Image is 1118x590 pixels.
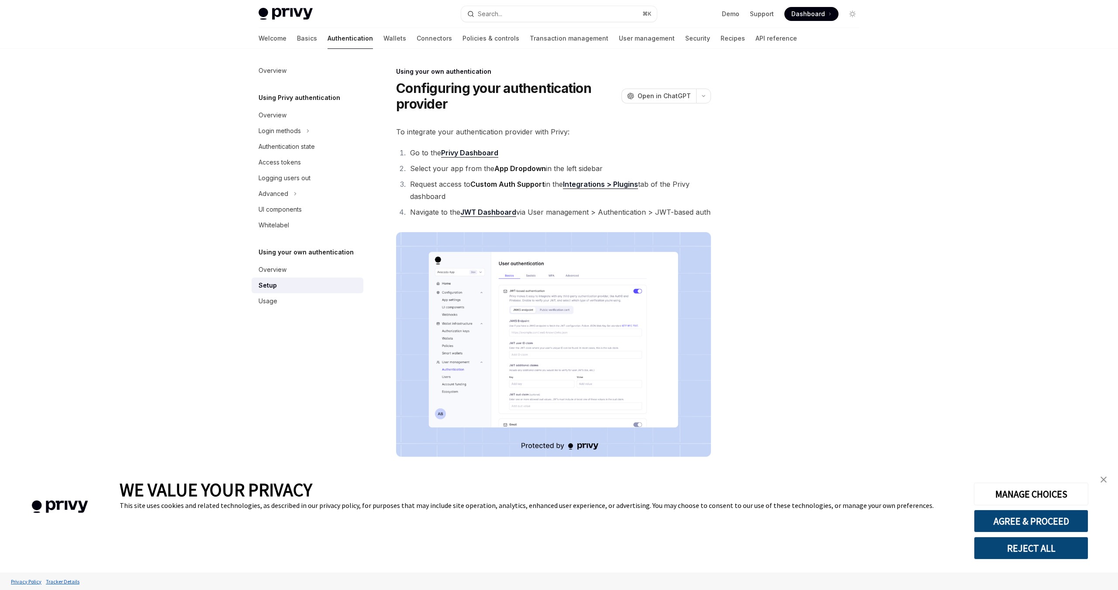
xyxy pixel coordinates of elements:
[44,574,82,589] a: Tracker Details
[252,170,363,186] a: Logging users out
[259,141,315,152] div: Authentication state
[259,126,301,136] div: Login methods
[638,92,691,100] span: Open in ChatGPT
[259,157,301,168] div: Access tokens
[974,537,1088,559] button: REJECT ALL
[252,63,363,79] a: Overview
[721,28,745,49] a: Recipes
[722,10,739,18] a: Demo
[252,186,363,202] button: Toggle Advanced section
[642,10,652,17] span: ⌘ K
[461,6,657,22] button: Open search
[396,67,711,76] div: Using your own authentication
[407,147,711,159] li: Go to the
[407,178,711,202] li: Request access to in the tab of the Privy dashboard
[252,217,363,233] a: Whitelabel
[259,28,286,49] a: Welcome
[252,262,363,278] a: Overview
[259,280,277,291] div: Setup
[259,189,288,199] div: Advanced
[685,28,710,49] a: Security
[259,93,340,103] h5: Using Privy authentication
[494,164,546,173] strong: App Dropdown
[407,206,711,218] li: Navigate to the via User management > Authentication > JWT-based auth
[396,232,711,457] img: JWT-based auth
[396,80,618,112] h1: Configuring your authentication provider
[252,107,363,123] a: Overview
[441,148,498,157] strong: Privy Dashboard
[621,89,696,103] button: Open in ChatGPT
[328,28,373,49] a: Authentication
[563,180,638,189] a: Integrations > Plugins
[974,483,1088,505] button: MANAGE CHOICES
[619,28,675,49] a: User management
[259,110,286,120] div: Overview
[756,28,797,49] a: API reference
[120,478,312,501] span: WE VALUE YOUR PRIVACY
[1095,471,1112,488] a: close banner
[791,10,825,18] span: Dashboard
[417,28,452,49] a: Connectors
[252,293,363,309] a: Usage
[259,204,302,215] div: UI components
[259,296,277,306] div: Usage
[252,154,363,170] a: Access tokens
[441,148,498,158] a: Privy Dashboard
[259,8,313,20] img: light logo
[470,180,545,189] strong: Custom Auth Support
[1101,477,1107,483] img: close banner
[252,123,363,139] button: Toggle Login methods section
[784,7,838,21] a: Dashboard
[297,28,317,49] a: Basics
[530,28,608,49] a: Transaction management
[407,162,711,175] li: Select your app from the in the left sidebar
[462,28,519,49] a: Policies & controls
[750,10,774,18] a: Support
[120,501,961,510] div: This site uses cookies and related technologies, as described in our privacy policy, for purposes...
[252,202,363,217] a: UI components
[460,208,516,217] a: JWT Dashboard
[383,28,406,49] a: Wallets
[252,139,363,154] a: Authentication state
[9,574,44,589] a: Privacy Policy
[259,65,286,76] div: Overview
[259,173,311,183] div: Logging users out
[252,278,363,293] a: Setup
[259,220,289,230] div: Whitelabel
[845,7,859,21] button: Toggle dark mode
[259,247,354,257] h5: Using your own authentication
[13,488,107,526] img: company logo
[396,126,711,138] span: To integrate your authentication provider with Privy:
[478,9,502,19] div: Search...
[974,510,1088,532] button: AGREE & PROCEED
[259,264,286,275] div: Overview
